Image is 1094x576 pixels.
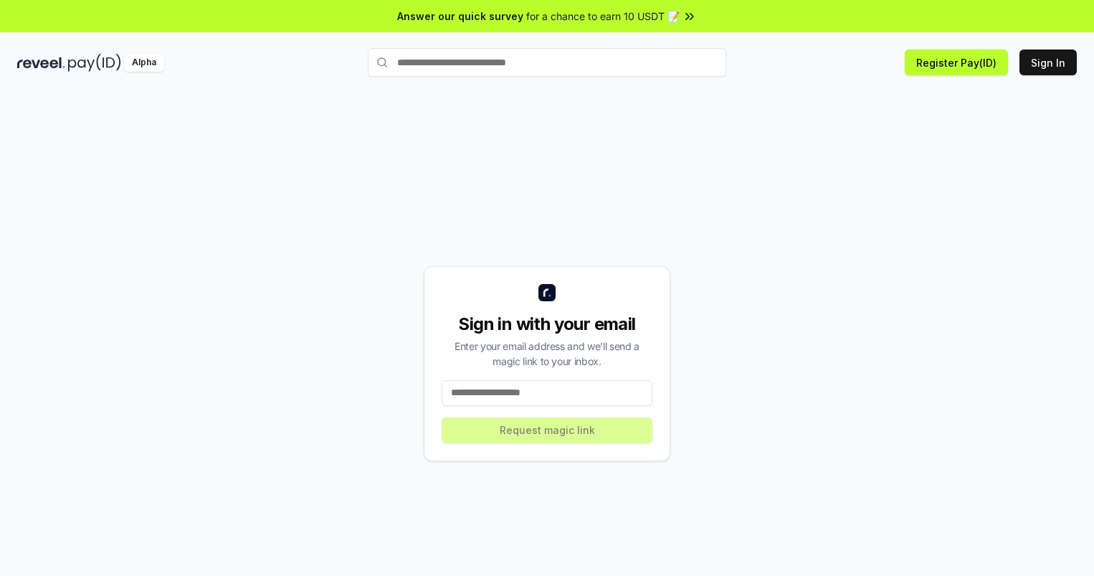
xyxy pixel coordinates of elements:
img: pay_id [68,54,121,72]
span: Answer our quick survey [397,9,523,24]
button: Register Pay(ID) [905,49,1008,75]
button: Sign In [1019,49,1077,75]
span: for a chance to earn 10 USDT 📝 [526,9,680,24]
img: logo_small [538,284,556,301]
div: Sign in with your email [442,313,652,336]
div: Alpha [124,54,164,72]
img: reveel_dark [17,54,65,72]
div: Enter your email address and we’ll send a magic link to your inbox. [442,339,652,369]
